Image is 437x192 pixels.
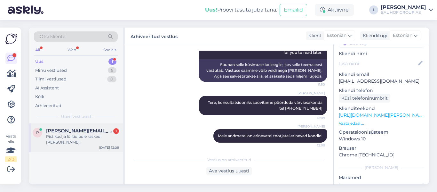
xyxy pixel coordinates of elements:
p: Kliendi nimi [339,50,424,57]
div: Web [66,46,77,54]
span: Estonian [393,32,412,39]
div: AI Assistent [35,85,59,91]
div: 1 [108,58,116,65]
div: Kõik [35,94,44,100]
div: Pistikud ja lülitid pole rasked [PERSON_NAME]. [46,134,119,145]
p: Operatsioonisüsteem [339,129,424,136]
div: Klient [306,32,322,39]
div: 2 / 3 [5,156,17,162]
div: 1 [113,128,119,134]
span: 11:50 [301,82,325,87]
div: L [369,5,378,14]
p: Windows 10 [339,136,424,142]
a: [PERSON_NAME]BAUHOF GROUP AS [381,5,433,15]
div: All [34,46,41,54]
span: Vestlus on arhiveeritud [207,157,251,163]
div: Küsi telefoninumbrit [339,94,390,103]
p: Vaata edasi ... [339,121,424,126]
button: Emailid [280,4,307,16]
div: [DATE] 12:09 [99,145,119,150]
div: Arhiveeritud [35,103,61,109]
div: Klienditugi [360,32,387,39]
span: 12:09 [301,115,325,120]
div: Vaata siia [5,133,17,162]
label: Arhiveeritud vestlus [131,31,178,40]
div: Minu vestlused [35,67,67,74]
div: Tiimi vestlused [35,76,67,82]
span: [PERSON_NAME] [298,124,325,129]
p: Klienditeekond [339,105,424,112]
span: p [36,130,39,135]
div: Socials [102,46,118,54]
div: Proovi tasuta juba täna: [205,6,277,14]
p: Kliendi email [339,71,424,78]
div: 0 [107,76,116,82]
p: Brauser [339,145,424,152]
div: Aktiivne [315,4,354,16]
div: Ava vestlus uuesti [206,167,252,175]
span: Meie andmetel on erinevatel tootjatel erinevad koodid. [218,133,322,138]
p: [EMAIL_ADDRESS][DOMAIN_NAME] [339,78,424,85]
p: Märkmed [339,174,424,181]
div: [PERSON_NAME] [381,5,426,10]
span: Uued vestlused [61,114,91,120]
b: Uus! [205,7,217,13]
div: [PERSON_NAME] [339,165,424,171]
img: Askly Logo [5,33,17,45]
p: Kliendi telefon [339,87,424,94]
p: Chrome [TECHNICAL_ID] [339,152,424,158]
span: [PERSON_NAME] [298,91,325,96]
div: BAUHOF GROUP AS [381,10,426,15]
div: Suunan selle küsimuse kolleegile, kes selle teema eest vastutab. Vastuse saamine võib veidi aega ... [199,59,327,82]
div: Uus [35,58,44,65]
input: Lisa nimi [339,60,417,67]
span: peterson.monika@gmail.com [46,128,113,134]
span: 12:09 [301,143,325,148]
span: Tere, konsultatsiooniks soovitame pöörduda värviosakonda tel [PHONE_NUMBER] [208,100,323,111]
span: Estonian [327,32,346,39]
div: 5 [108,67,116,74]
span: Otsi kliente [40,33,65,40]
